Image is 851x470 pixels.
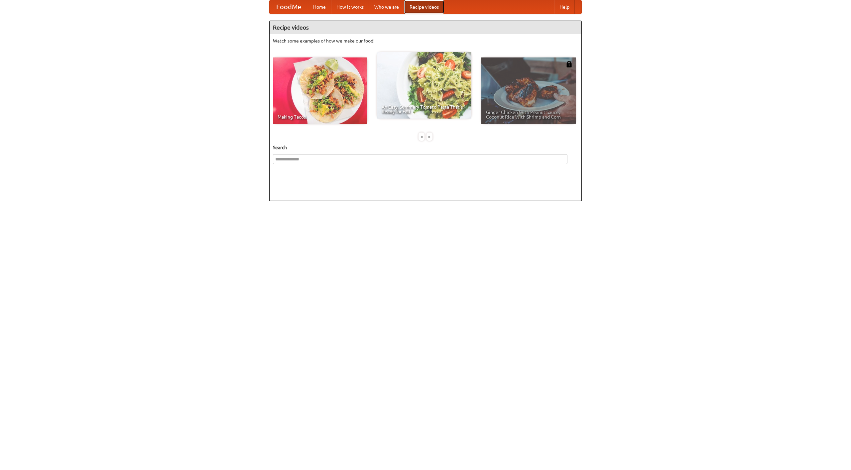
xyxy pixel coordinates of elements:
div: « [419,133,425,141]
span: Making Tacos [278,115,363,119]
a: Who we are [369,0,404,14]
a: Making Tacos [273,57,367,124]
a: Help [554,0,575,14]
a: FoodMe [270,0,308,14]
span: An Easy, Summery Tomato Pasta That's Ready for Fall [382,105,467,114]
a: An Easy, Summery Tomato Pasta That's Ready for Fall [377,52,471,119]
div: » [426,133,432,141]
a: Home [308,0,331,14]
h4: Recipe videos [270,21,581,34]
a: Recipe videos [404,0,444,14]
p: Watch some examples of how we make our food! [273,38,578,44]
h5: Search [273,144,578,151]
a: How it works [331,0,369,14]
img: 483408.png [566,61,572,67]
